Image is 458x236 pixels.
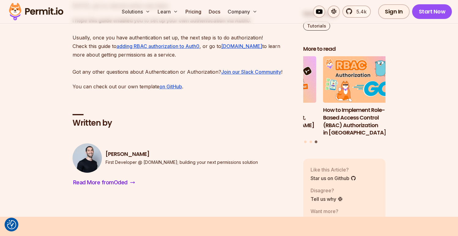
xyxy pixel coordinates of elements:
h3: How to Implement Role-Based Access Control (RBAC) Authorization in [GEOGRAPHIC_DATA] [323,106,406,137]
button: Go to slide 2 [310,141,312,143]
h2: Written by [73,118,293,129]
a: Join our Substack [311,216,358,223]
a: Pricing [183,6,204,18]
img: Coding Tutorial: Build a Secure Chat App with React, Firebase, and Permit.io [234,56,316,103]
span: Read More from Oded [73,178,128,187]
button: Solutions [119,6,153,18]
a: Join our Slack Community [221,69,281,75]
img: Oded Ben David [73,143,102,173]
a: Tell us why [311,195,343,203]
p: Like this Article? [311,166,356,173]
button: Go to slide 3 [315,140,318,143]
a: Sign In [378,4,410,19]
button: Company [225,6,260,18]
img: Revisit consent button [7,220,16,229]
p: Usually, once you have authentication set up, the next step is to do authorization! Check this gu... [73,16,293,76]
span: 5.4k [353,8,367,15]
h3: Coding Tutorial: Build a Secure Chat App with React, Firebase, and [DOMAIN_NAME] [234,106,316,129]
a: adding RBAC authorization to Auth0 [117,43,199,49]
a: How to Implement Role-Based Access Control (RBAC) Authorization in GolangHow to Implement Role-Ba... [323,56,406,137]
button: Consent Preferences [7,220,16,229]
a: Star us on Github [311,175,356,182]
li: 3 of 3 [323,56,406,137]
a: Read More fromOded [73,178,136,187]
a: on GitHub [159,83,182,90]
p: First Developer @ [DOMAIN_NAME]; building your next permissions solution [106,159,258,165]
a: Docs [206,6,223,18]
img: How to Implement Role-Based Access Control (RBAC) Authorization in Golang [323,56,406,103]
a: Tutorials [303,21,330,31]
button: Go to slide 1 [304,141,307,143]
img: Permit logo [6,1,66,22]
h2: More to read [303,45,386,53]
h3: [PERSON_NAME] [106,150,258,158]
a: 5.4k [342,6,371,18]
p: Want more? [311,208,358,215]
a: [DOMAIN_NAME] [221,43,262,49]
p: Disagree? [311,187,343,194]
p: You can check out our own template . [73,82,293,91]
button: Learn [155,6,181,18]
div: Posts [303,56,386,144]
li: 2 of 3 [234,56,316,137]
a: Start Now [412,4,452,19]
